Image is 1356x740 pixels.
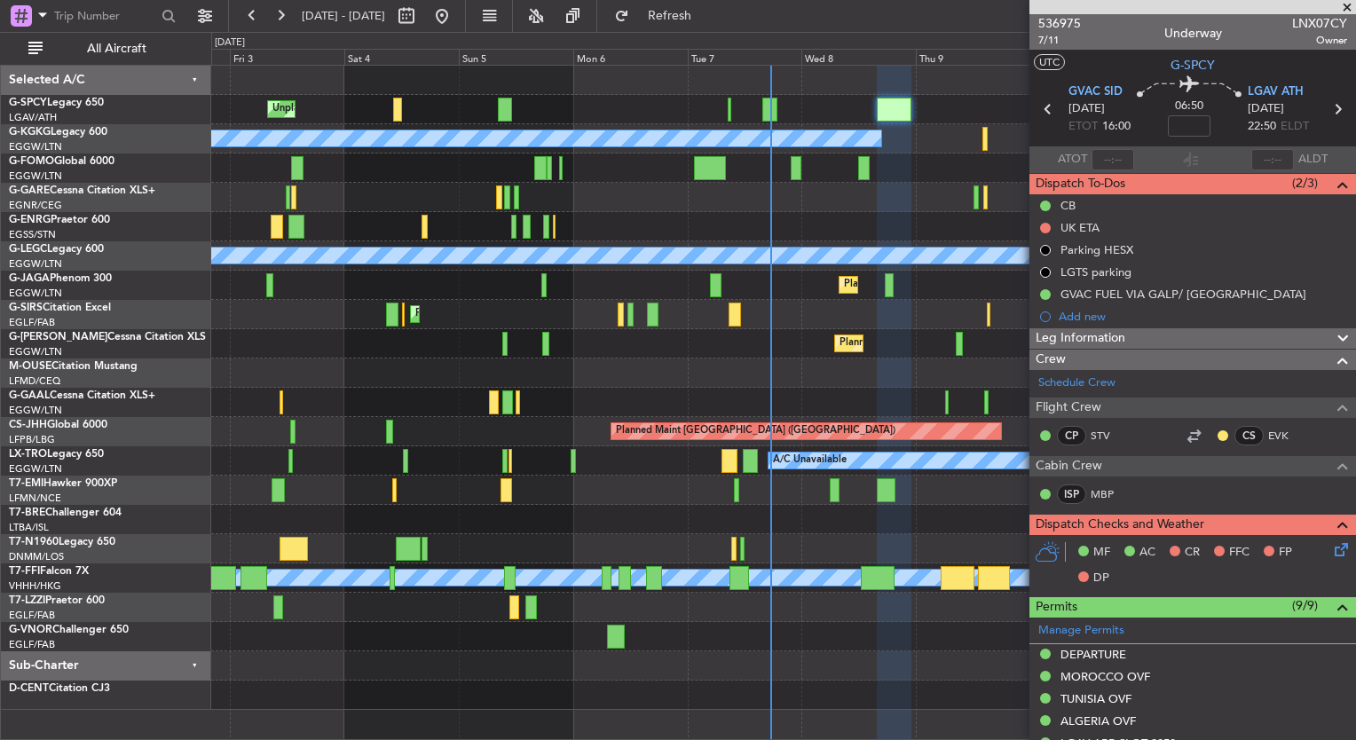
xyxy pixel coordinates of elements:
span: M-OUSE [9,361,51,372]
a: LTBA/ISL [9,521,49,534]
div: Mon 6 [573,49,688,65]
a: EGLF/FAB [9,316,55,329]
a: G-[PERSON_NAME]Cessna Citation XLS [9,332,206,342]
span: CS-JHH [9,420,47,430]
div: Sun 5 [459,49,573,65]
span: [DATE] [1068,100,1105,118]
div: LGTS parking [1060,264,1131,279]
a: EGGW/LTN [9,140,62,154]
button: Refresh [606,2,713,30]
a: MBP [1091,486,1131,502]
a: G-ENRGPraetor 600 [9,215,110,225]
span: MF [1093,544,1110,562]
span: (9/9) [1292,596,1318,615]
span: GVAC SID [1068,83,1123,101]
a: CS-JHHGlobal 6000 [9,420,107,430]
span: T7-LZZI [9,595,45,606]
span: 7/11 [1038,33,1081,48]
span: Leg Information [1036,328,1125,349]
span: G-SIRS [9,303,43,313]
a: T7-LZZIPraetor 600 [9,595,105,606]
span: LNX07CY [1292,14,1347,33]
span: T7-N1960 [9,537,59,547]
div: Planned Maint [GEOGRAPHIC_DATA] ([GEOGRAPHIC_DATA]) [844,272,1123,298]
div: Planned Maint [GEOGRAPHIC_DATA] ([GEOGRAPHIC_DATA]) [415,301,695,327]
span: G-SPCY [9,98,47,108]
span: 16:00 [1102,118,1131,136]
span: Flight Crew [1036,398,1101,418]
a: EGGW/LTN [9,345,62,358]
a: EGGW/LTN [9,404,62,417]
span: [DATE] [1248,100,1284,118]
div: Unplanned Maint [GEOGRAPHIC_DATA] [272,96,454,122]
div: TUNISIA OVF [1060,691,1131,706]
span: DP [1093,570,1109,587]
span: T7-EMI [9,478,43,489]
a: VHHH/HKG [9,579,61,593]
input: --:-- [1092,149,1134,170]
span: G-LEGC [9,244,47,255]
span: CR [1185,544,1200,562]
a: DNMM/LOS [9,550,64,563]
span: G-SPCY [1171,56,1215,75]
span: Cabin Crew [1036,456,1102,476]
a: T7-FFIFalcon 7X [9,566,89,577]
a: EVK [1268,428,1308,444]
div: CS [1234,426,1264,445]
div: UK ETA [1060,220,1100,235]
span: Dispatch To-Dos [1036,174,1125,194]
div: Planned Maint [GEOGRAPHIC_DATA] ([GEOGRAPHIC_DATA]) [616,418,895,445]
span: 536975 [1038,14,1081,33]
span: Permits [1036,597,1077,618]
a: EGGW/LTN [9,462,62,476]
div: Fri 3 [230,49,344,65]
a: LGAV/ATH [9,111,57,124]
span: G-[PERSON_NAME] [9,332,107,342]
div: CP [1057,426,1086,445]
span: All Aircraft [46,43,187,55]
a: EGGW/LTN [9,169,62,183]
span: 22:50 [1248,118,1276,136]
a: M-OUSECitation Mustang [9,361,138,372]
a: G-GARECessna Citation XLS+ [9,185,155,196]
span: T7-FFI [9,566,40,577]
a: EGGW/LTN [9,257,62,271]
a: T7-BREChallenger 604 [9,508,122,518]
div: A/C Unavailable [773,447,847,474]
div: Parking HESX [1060,242,1133,257]
span: G-ENRG [9,215,51,225]
a: G-LEGCLegacy 600 [9,244,104,255]
a: G-JAGAPhenom 300 [9,273,112,284]
a: LFPB/LBG [9,433,55,446]
div: DEPARTURE [1060,647,1126,662]
span: T7-BRE [9,508,45,518]
input: Trip Number [54,3,156,29]
span: G-GARE [9,185,50,196]
span: Owner [1292,33,1347,48]
span: G-KGKG [9,127,51,138]
div: GVAC FUEL VIA GALP/ [GEOGRAPHIC_DATA] [1060,287,1306,302]
a: STV [1091,428,1131,444]
a: EGGW/LTN [9,287,62,300]
button: UTC [1034,54,1065,70]
span: G-FOMO [9,156,54,167]
span: LGAV ATH [1248,83,1304,101]
a: G-FOMOGlobal 6000 [9,156,114,167]
a: D-CENTCitation CJ3 [9,683,110,694]
div: Underway [1164,24,1222,43]
span: (2/3) [1292,174,1318,193]
a: G-VNORChallenger 650 [9,625,129,635]
a: LFMD/CEQ [9,374,60,388]
a: EGNR/CEG [9,199,62,212]
a: LX-TROLegacy 650 [9,449,104,460]
a: EGLF/FAB [9,609,55,622]
a: T7-EMIHawker 900XP [9,478,117,489]
span: AC [1139,544,1155,562]
span: G-VNOR [9,625,52,635]
a: G-SPCYLegacy 650 [9,98,104,108]
div: MOROCCO OVF [1060,669,1150,684]
div: CB [1060,198,1076,213]
span: G-JAGA [9,273,50,284]
span: G-GAAL [9,390,50,401]
span: FP [1279,544,1292,562]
